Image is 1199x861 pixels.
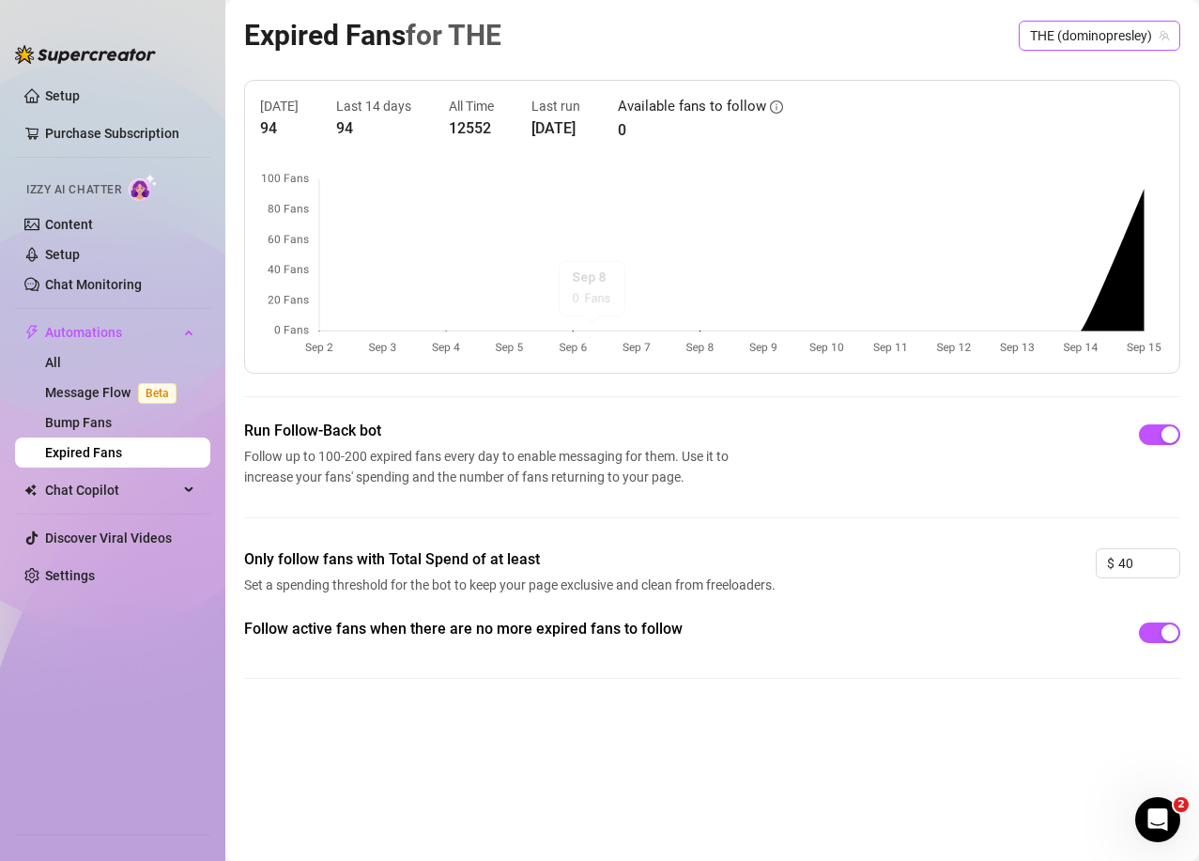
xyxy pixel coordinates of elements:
article: Last 14 days [336,96,411,116]
article: 0 [618,118,783,142]
span: thunderbolt [24,325,39,340]
span: info-circle [770,100,783,114]
a: All [45,355,61,370]
a: Purchase Subscription [45,118,195,148]
span: team [1159,30,1170,41]
article: 94 [260,116,299,140]
a: Content [45,217,93,232]
img: Chat Copilot [24,484,37,497]
a: Bump Fans [45,415,112,430]
span: Run Follow-Back bot [244,420,736,442]
span: Set a spending threshold for the bot to keep your page exclusive and clean from freeloaders. [244,575,781,595]
article: All Time [449,96,494,116]
article: Available fans to follow [618,96,766,118]
input: 0.00 [1118,549,1179,577]
span: Follow active fans when there are no more expired fans to follow [244,618,781,640]
span: Chat Copilot [45,475,178,505]
span: Automations [45,317,178,347]
article: 94 [336,116,411,140]
span: THE (dominopresley) [1030,22,1169,50]
a: Expired Fans [45,445,122,460]
span: for THE [406,19,501,52]
article: [DATE] [260,96,299,116]
article: [DATE] [531,116,580,140]
a: Message FlowBeta [45,385,184,400]
a: Settings [45,568,95,583]
a: Chat Monitoring [45,277,142,292]
article: 12552 [449,116,494,140]
a: Discover Viral Videos [45,530,172,546]
span: Izzy AI Chatter [26,181,121,199]
span: Beta [138,383,177,404]
img: AI Chatter [129,174,158,201]
article: Last run [531,96,580,116]
a: Setup [45,88,80,103]
img: logo-BBDzfeDw.svg [15,45,156,64]
iframe: Intercom live chat [1135,797,1180,842]
span: Only follow fans with Total Spend of at least [244,548,781,571]
span: Follow up to 100-200 expired fans every day to enable messaging for them. Use it to increase your... [244,446,736,487]
span: 2 [1174,797,1189,812]
a: Setup [45,247,80,262]
article: Expired Fans [244,13,501,57]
